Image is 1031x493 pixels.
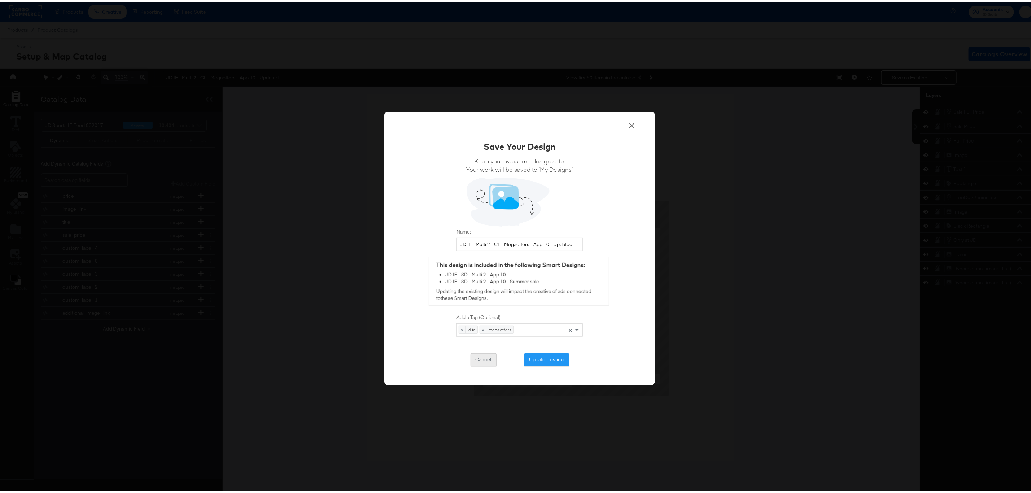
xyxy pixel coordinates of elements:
[436,259,605,267] div: This design is included in the following Smart Designs:
[484,139,556,151] div: Save Your Design
[524,352,569,365] button: Update Existing
[456,227,583,234] label: Name:
[567,322,573,334] span: Clear all
[445,276,605,283] div: JD IE - SD - Multi 2 - App 10 - Summer sale
[471,352,497,365] button: Cancel
[459,324,466,331] span: ×
[467,155,573,163] span: Keep your awesome design safe.
[445,270,605,276] div: JD IE - SD - Multi 2 - App 10
[480,324,486,331] span: ×
[486,324,513,331] span: megaoffers
[429,256,609,304] div: Updating the existing design will impact the creative of ads connected to these Smart Designs .
[467,163,573,172] span: Your work will be saved to ‘My Designs’
[456,312,583,319] label: Add a Tag (Optional):
[569,324,572,331] span: ×
[466,324,477,331] span: jd ie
